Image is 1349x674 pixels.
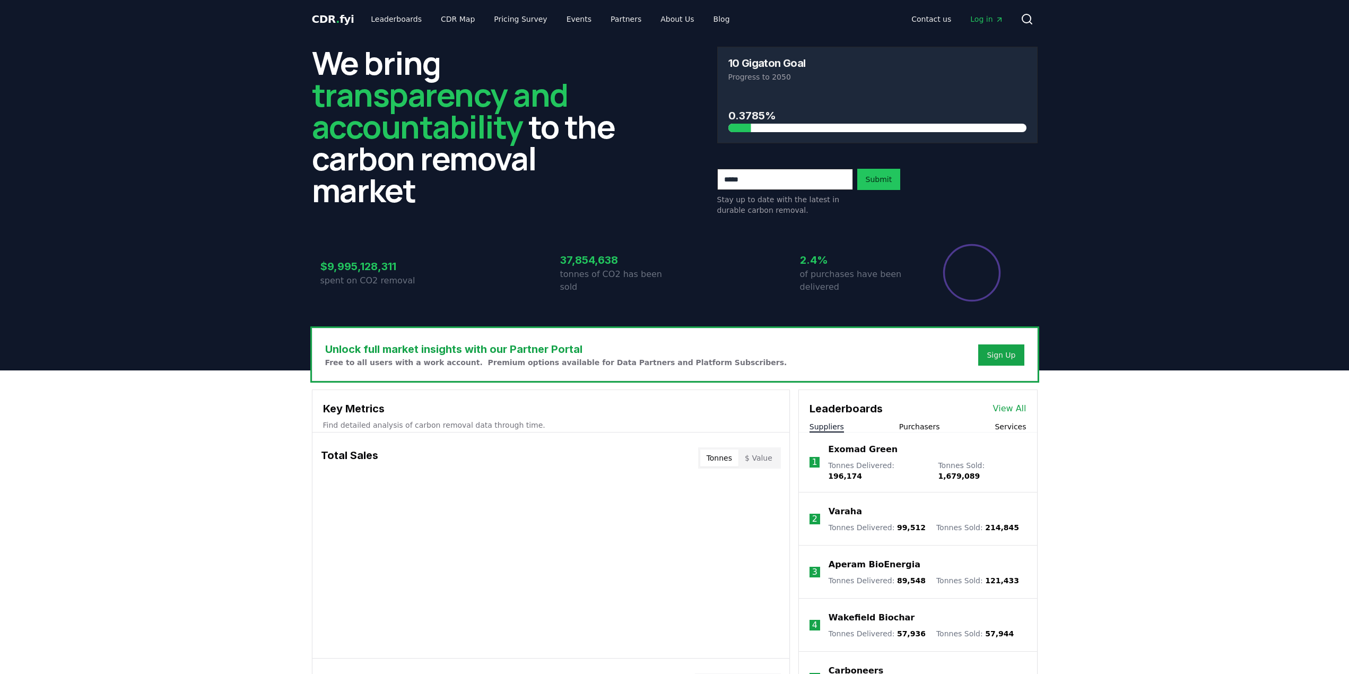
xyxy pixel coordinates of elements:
[936,522,1019,533] p: Tonnes Sold :
[362,10,430,29] a: Leaderboards
[336,13,340,25] span: .
[857,169,901,190] button: Submit
[602,10,650,29] a: Partners
[321,447,378,469] h3: Total Sales
[312,12,354,27] a: CDR.fyi
[728,108,1026,124] h3: 0.3785%
[812,619,817,632] p: 4
[810,401,883,417] h3: Leaderboards
[985,576,1019,585] span: 121,433
[829,575,926,586] p: Tonnes Delivered :
[325,357,787,368] p: Free to all users with a work account. Premium options available for Data Partners and Platform S...
[728,58,806,68] h3: 10 Gigaton Goal
[320,274,435,287] p: spent on CO2 removal
[897,576,926,585] span: 89,548
[936,575,1019,586] p: Tonnes Sold :
[938,472,980,480] span: 1,679,089
[899,421,940,432] button: Purchasers
[485,10,555,29] a: Pricing Survey
[993,402,1026,415] a: View All
[829,522,926,533] p: Tonnes Delivered :
[705,10,738,29] a: Blog
[897,629,926,638] span: 57,936
[323,420,779,430] p: Find detailed analysis of carbon removal data through time.
[985,629,1014,638] span: 57,944
[812,456,817,469] p: 1
[717,194,853,215] p: Stay up to date with the latest in durable carbon removal.
[936,628,1014,639] p: Tonnes Sold :
[897,523,926,532] span: 99,512
[828,443,898,456] a: Exomad Green
[987,350,1015,360] a: Sign Up
[558,10,600,29] a: Events
[942,243,1002,303] div: Percentage of sales delivered
[810,421,844,432] button: Suppliers
[829,558,920,571] a: Aperam BioEnergia
[362,10,738,29] nav: Main
[995,421,1026,432] button: Services
[903,10,960,29] a: Contact us
[652,10,702,29] a: About Us
[985,523,1019,532] span: 214,845
[700,450,738,466] button: Tonnes
[800,268,915,293] p: of purchases have been delivered
[560,268,675,293] p: tonnes of CO2 has been sold
[962,10,1012,29] a: Log in
[903,10,1012,29] nav: Main
[978,344,1024,366] button: Sign Up
[829,505,862,518] a: Varaha
[828,460,927,481] p: Tonnes Delivered :
[938,460,1026,481] p: Tonnes Sold :
[560,252,675,268] h3: 37,854,638
[312,47,632,206] h2: We bring to the carbon removal market
[970,14,1003,24] span: Log in
[812,566,817,578] p: 3
[323,401,779,417] h3: Key Metrics
[728,72,1026,82] p: Progress to 2050
[828,472,862,480] span: 196,174
[738,450,779,466] button: $ Value
[829,611,915,624] a: Wakefield Biochar
[829,628,926,639] p: Tonnes Delivered :
[312,13,354,25] span: CDR fyi
[812,513,817,525] p: 2
[325,341,787,357] h3: Unlock full market insights with our Partner Portal
[432,10,483,29] a: CDR Map
[320,258,435,274] h3: $9,995,128,311
[312,73,568,148] span: transparency and accountability
[800,252,915,268] h3: 2.4%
